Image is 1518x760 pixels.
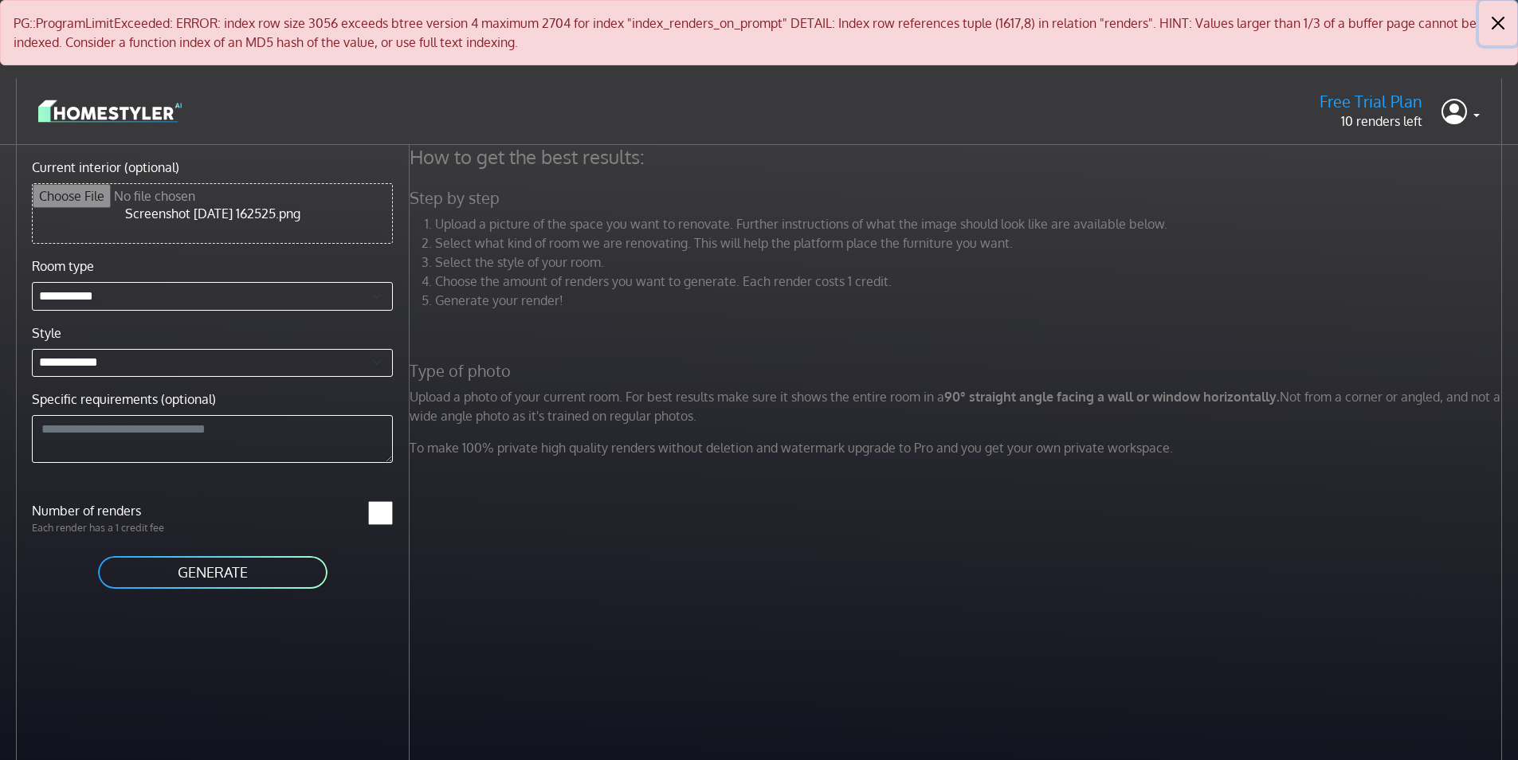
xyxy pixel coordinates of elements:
li: Generate your render! [435,291,1506,310]
button: GENERATE [96,554,329,590]
button: Close [1479,1,1517,45]
p: Each render has a 1 credit fee [22,520,213,535]
p: 10 renders left [1320,112,1422,131]
h4: How to get the best results: [400,145,1516,169]
li: Upload a picture of the space you want to renovate. Further instructions of what the image should... [435,214,1506,233]
strong: 90° straight angle facing a wall or window horizontally. [944,389,1280,405]
label: Style [32,323,61,343]
label: Room type [32,257,94,276]
h5: Free Trial Plan [1320,92,1422,112]
label: Specific requirements (optional) [32,390,216,409]
p: To make 100% private high quality renders without deletion and watermark upgrade to Pro and you g... [400,438,1516,457]
img: logo-3de290ba35641baa71223ecac5eacb59cb85b4c7fdf211dc9aaecaaee71ea2f8.svg [38,97,182,125]
h5: Step by step [400,188,1516,208]
li: Choose the amount of renders you want to generate. Each render costs 1 credit. [435,272,1506,291]
p: Upload a photo of your current room. For best results make sure it shows the entire room in a Not... [400,387,1516,425]
li: Select what kind of room we are renovating. This will help the platform place the furniture you w... [435,233,1506,253]
label: Number of renders [22,501,213,520]
li: Select the style of your room. [435,253,1506,272]
label: Current interior (optional) [32,158,179,177]
h5: Type of photo [400,361,1516,381]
